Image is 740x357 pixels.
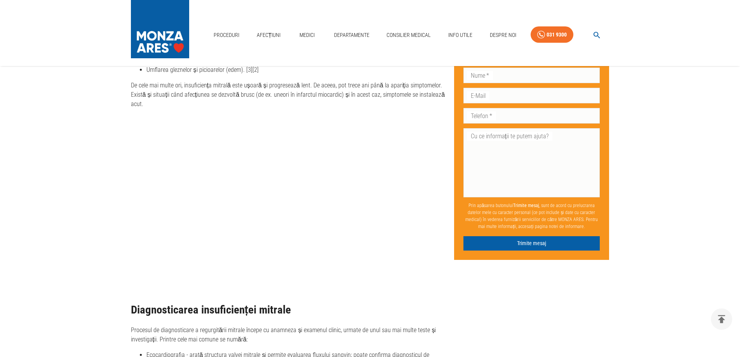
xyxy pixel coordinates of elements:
button: Trimite mesaj [463,236,600,251]
div: 031 9300 [547,30,567,40]
h2: Diagnosticarea insuficienței mitrale [131,304,448,316]
a: Proceduri [211,27,242,43]
a: Consilier Medical [383,27,434,43]
a: Departamente [331,27,373,43]
a: Info Utile [445,27,475,43]
p: Prin apăsarea butonului , sunt de acord cu prelucrarea datelor mele cu caracter personal (ce pot ... [463,199,600,233]
p: De cele mai multe ori, insuficiența mitrală este ușoară și progresează lent. De aceea, pot trece ... [131,81,448,109]
a: Despre Noi [487,27,519,43]
b: Trimite mesaj [513,203,539,208]
li: Umflarea gleznelor și picioarelor (edem). [3][2] [146,65,448,75]
a: Afecțiuni [254,27,284,43]
button: delete [711,308,732,330]
p: Procesul de diagnosticare a regurgitării mitrale începe cu anamneza și examenul clinic, urmate de... [131,326,448,344]
a: Medici [295,27,320,43]
iframe: Mitraclip | Tratamentul regurgitării mitrale | ARES | Inovație în cardiologie [131,115,448,292]
a: 031 9300 [531,26,573,43]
